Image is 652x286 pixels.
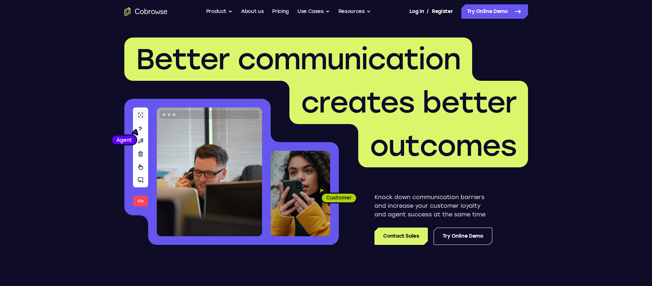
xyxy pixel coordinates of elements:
[409,4,424,19] a: Log In
[374,228,427,245] a: Contact Sales
[297,4,330,19] button: Use Cases
[206,4,233,19] button: Product
[427,7,429,16] span: /
[272,4,289,19] a: Pricing
[374,193,492,219] p: Knock down communication barriers and increase your customer loyalty and agent success at the sam...
[157,107,262,236] img: A customer support agent talking on the phone
[461,4,528,19] a: Try Online Demo
[432,4,453,19] a: Register
[241,4,263,19] a: About us
[301,85,516,120] span: creates better
[136,42,461,76] span: Better communication
[434,228,492,245] a: Try Online Demo
[370,128,516,163] span: outcomes
[338,4,371,19] button: Resources
[271,151,330,236] img: A customer holding their phone
[124,7,168,16] a: Go to the home page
